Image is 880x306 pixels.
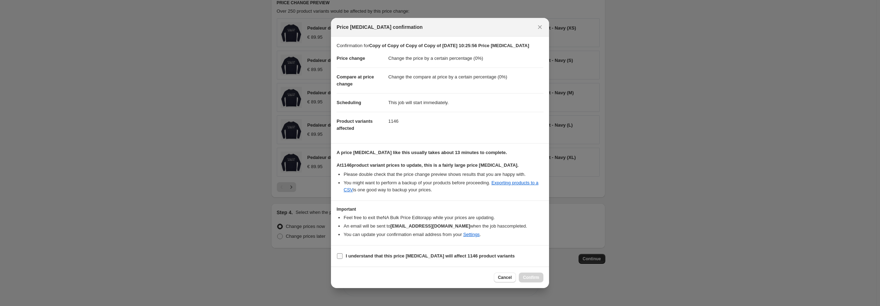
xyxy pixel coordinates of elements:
[337,56,365,61] span: Price change
[337,119,373,131] span: Product variants affected
[337,206,543,212] h3: Important
[535,22,545,32] button: Close
[344,214,543,221] li: Feel free to exit the NA Bulk Price Editor app while your prices are updating.
[337,162,518,168] b: At 1146 product variant prices to update, this is a fairly large price [MEDICAL_DATA].
[494,273,516,282] button: Cancel
[337,24,423,31] span: Price [MEDICAL_DATA] confirmation
[344,223,543,230] li: An email will be sent to when the job has completed .
[344,171,543,178] li: Please double check that the price change preview shows results that you are happy with.
[369,43,529,48] b: Copy of Copy of Copy of Copy of [DATE] 10:25:56 Price [MEDICAL_DATA]
[337,100,361,105] span: Scheduling
[337,42,543,49] p: Confirmation for
[337,150,507,155] b: A price [MEDICAL_DATA] like this usually takes about 13 minutes to complete.
[388,112,543,130] dd: 1146
[344,179,543,193] li: You might want to perform a backup of your products before proceeding. is one good way to backup ...
[344,231,543,238] li: You can update your confirmation email address from your .
[390,223,470,229] b: [EMAIL_ADDRESS][DOMAIN_NAME]
[344,180,538,192] a: Exporting products to a CSV
[337,74,374,87] span: Compare at price change
[346,253,515,259] b: I understand that this price [MEDICAL_DATA] will affect 1146 product variants
[388,68,543,86] dd: Change the compare at price by a certain percentage (0%)
[498,275,512,280] span: Cancel
[463,232,480,237] a: Settings
[388,49,543,68] dd: Change the price by a certain percentage (0%)
[388,93,543,112] dd: This job will start immediately.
